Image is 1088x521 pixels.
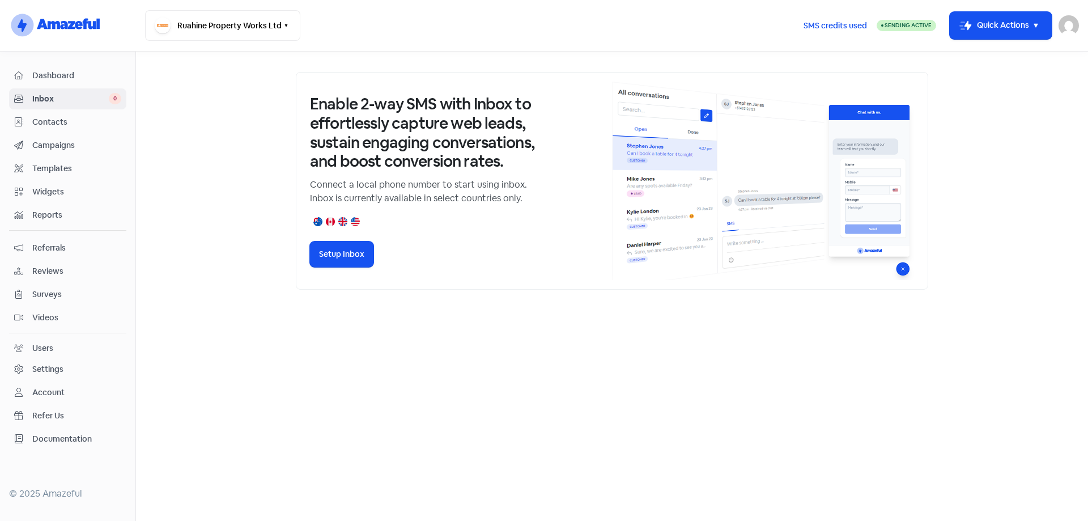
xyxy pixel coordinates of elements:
[9,307,126,328] a: Videos
[885,22,932,29] span: Sending Active
[310,242,373,267] button: Setup Inbox
[32,163,121,175] span: Templates
[950,12,1052,39] button: Quick Actions
[9,205,126,226] a: Reports
[804,20,867,32] span: SMS credits used
[145,10,300,41] button: Ruahine Property Works Ltd
[32,410,121,422] span: Refer Us
[32,265,121,277] span: Reviews
[9,112,126,133] a: Contacts
[310,178,537,205] p: Connect a local phone number to start using inbox. Inbox is currently available in select countri...
[794,19,877,31] a: SMS credits used
[32,433,121,445] span: Documentation
[9,429,126,450] a: Documentation
[310,95,537,171] h3: Enable 2-way SMS with Inbox to effortlessly capture web leads, sustain engaging conversations, an...
[9,359,126,380] a: Settings
[612,82,914,280] img: inbox-default-image-2.png
[32,116,121,128] span: Contacts
[32,209,121,221] span: Reports
[32,139,121,151] span: Campaigns
[32,289,121,300] span: Surveys
[9,181,126,202] a: Widgets
[9,238,126,259] a: Referrals
[313,217,322,226] img: australia.png
[326,217,335,226] img: canada.png
[9,261,126,282] a: Reviews
[877,19,936,32] a: Sending Active
[338,217,347,226] img: united-kingdom.png
[9,88,126,109] a: Inbox 0
[109,93,121,104] span: 0
[1059,15,1079,36] img: User
[32,70,121,82] span: Dashboard
[9,65,126,86] a: Dashboard
[32,312,121,324] span: Videos
[9,158,126,179] a: Templates
[32,342,53,354] div: Users
[9,405,126,426] a: Refer Us
[32,242,121,254] span: Referrals
[9,135,126,156] a: Campaigns
[9,338,126,359] a: Users
[9,382,126,403] a: Account
[9,487,126,501] div: © 2025 Amazeful
[351,217,360,226] img: united-states.png
[9,284,126,305] a: Surveys
[32,186,121,198] span: Widgets
[32,363,63,375] div: Settings
[32,387,65,399] div: Account
[32,93,109,105] span: Inbox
